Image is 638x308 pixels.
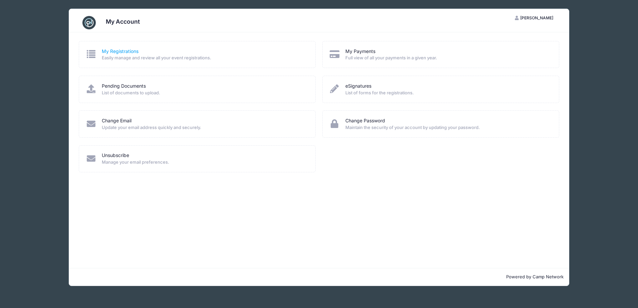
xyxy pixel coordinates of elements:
[102,117,131,124] a: Change Email
[345,83,371,90] a: eSignatures
[520,15,553,20] span: [PERSON_NAME]
[102,83,146,90] a: Pending Documents
[106,18,140,25] h3: My Account
[345,124,550,131] span: Maintain the security of your account by updating your password.
[102,152,129,159] a: Unsubscribe
[102,48,138,55] a: My Registrations
[345,117,385,124] a: Change Password
[509,12,559,24] button: [PERSON_NAME]
[345,55,550,61] span: Full view of all your payments in a given year.
[102,90,307,96] span: List of documents to upload.
[102,159,307,166] span: Manage your email preferences.
[74,274,564,280] p: Powered by Camp Network
[345,48,375,55] a: My Payments
[102,124,307,131] span: Update your email address quickly and securely.
[345,90,550,96] span: List of forms for the registrations.
[82,16,96,29] img: CampNetwork
[102,55,307,61] span: Easily manage and review all your event registrations.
